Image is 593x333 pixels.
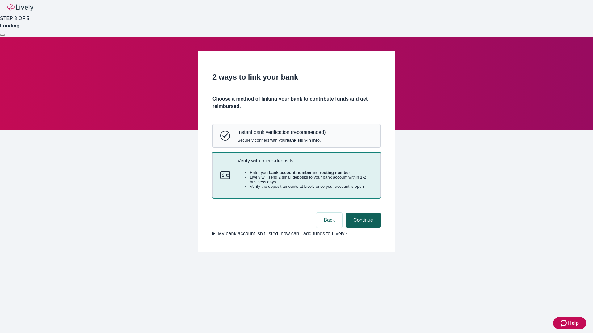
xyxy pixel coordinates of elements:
p: Verify with micro-deposits [238,158,373,164]
li: Enter your and [250,170,373,175]
svg: Zendesk support icon [561,319,568,327]
strong: bank account number [269,170,312,175]
img: Lively [7,4,33,11]
h4: Choose a method of linking your bank to contribute funds and get reimbursed. [212,95,381,110]
span: Help [568,319,579,327]
button: Zendesk support iconHelp [553,317,586,329]
li: Verify the deposit amounts at Lively once your account is open [250,184,373,189]
h2: 2 ways to link your bank [212,72,381,83]
summary: My bank account isn't listed, how can I add funds to Lively? [212,230,381,237]
button: Instant bank verificationInstant bank verification (recommended)Securely connect with yourbank si... [213,124,380,147]
button: Micro-depositsVerify with micro-depositsEnter yourbank account numberand routing numberLively wil... [213,153,380,198]
strong: routing number [320,170,350,175]
svg: Instant bank verification [220,131,230,141]
strong: bank sign-in info [287,138,320,142]
button: Continue [346,213,381,228]
li: Lively will send 2 small deposits to your bank account within 1-2 business days [250,175,373,184]
button: Back [316,213,342,228]
span: Securely connect with your . [238,138,326,142]
svg: Micro-deposits [220,170,230,180]
p: Instant bank verification (recommended) [238,129,326,135]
